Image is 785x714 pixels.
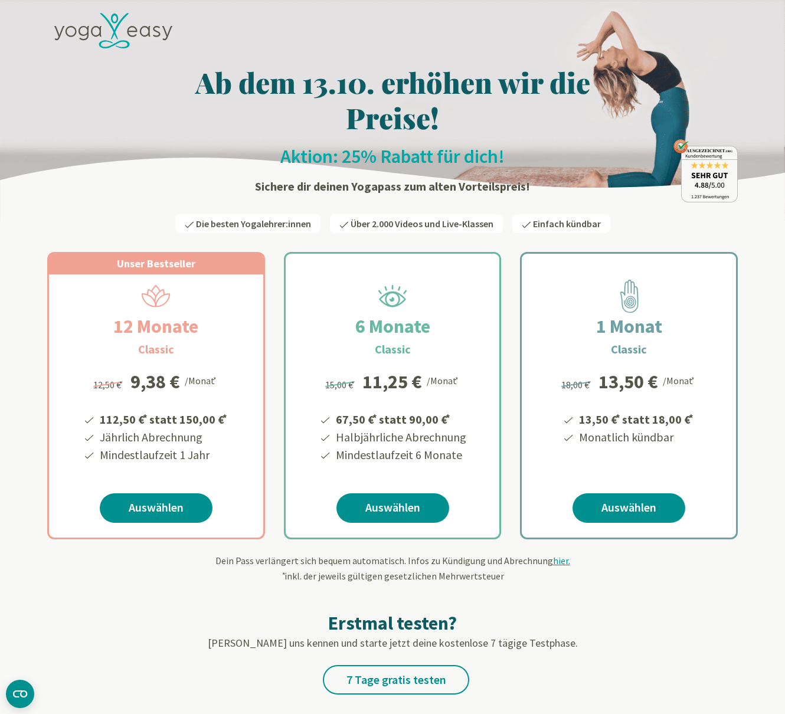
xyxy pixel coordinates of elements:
[185,372,218,388] div: /Monat
[281,570,504,582] span: inkl. der jeweils gültigen gesetzlichen Mehrwertsteuer
[663,372,696,388] div: /Monat
[47,611,738,635] h2: Erstmal testen?
[196,218,311,230] span: Die besten Yogalehrer:innen
[85,312,227,340] h2: 12 Monate
[130,372,180,391] div: 9,38 €
[553,555,570,566] span: hier.
[598,372,658,391] div: 13,50 €
[577,428,695,446] li: Monatlich kündbar
[47,635,738,651] p: [PERSON_NAME] uns kennen und starte jetzt deine kostenlose 7 tägige Testphase.
[673,139,738,202] img: ausgezeichnet_badge.png
[98,408,229,428] li: 112,50 € statt 150,00 €
[98,446,229,464] li: Mindestlaufzeit 1 Jahr
[561,379,593,391] span: 18,00 €
[334,408,466,428] li: 67,50 € statt 90,00 €
[47,64,738,135] h1: Ab dem 13.10. erhöhen wir die Preise!
[568,312,691,340] h2: 1 Monat
[117,257,195,270] span: Unser Bestseller
[427,372,460,388] div: /Monat
[6,680,34,708] button: CMP-Widget öffnen
[577,408,695,428] li: 13,50 € statt 18,00 €
[93,379,125,391] span: 12,50 €
[325,379,356,391] span: 15,00 €
[334,446,466,464] li: Mindestlaufzeit 6 Monate
[47,553,738,583] div: Dein Pass verlängert sich bequem automatisch. Infos zu Kündigung und Abrechnung
[611,340,647,358] h3: Classic
[100,493,212,523] a: Auswählen
[362,372,422,391] div: 11,25 €
[351,218,493,230] span: Über 2.000 Videos und Live-Klassen
[138,340,174,358] h3: Classic
[98,428,229,446] li: Jährlich Abrechnung
[573,493,685,523] a: Auswählen
[336,493,449,523] a: Auswählen
[334,428,466,446] li: Halbjährliche Abrechnung
[375,340,411,358] h3: Classic
[47,145,738,168] h2: Aktion: 25% Rabatt für dich!
[255,179,530,194] strong: Sichere dir deinen Yogapass zum alten Vorteilspreis!
[327,312,459,340] h2: 6 Monate
[323,665,469,695] a: 7 Tage gratis testen
[533,218,601,230] span: Einfach kündbar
